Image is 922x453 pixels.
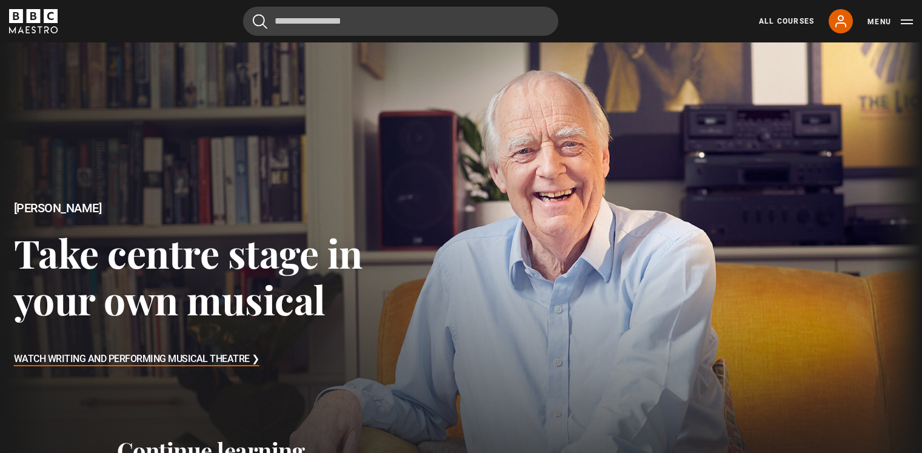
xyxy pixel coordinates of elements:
[759,16,814,27] a: All Courses
[14,351,259,369] h3: Watch Writing and Performing Musical Theatre ❯
[243,7,558,36] input: Search
[867,16,913,28] button: Toggle navigation
[14,201,369,215] h2: [PERSON_NAME]
[253,14,267,29] button: Submit the search query
[9,9,58,33] svg: BBC Maestro
[14,229,369,323] h3: Take centre stage in your own musical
